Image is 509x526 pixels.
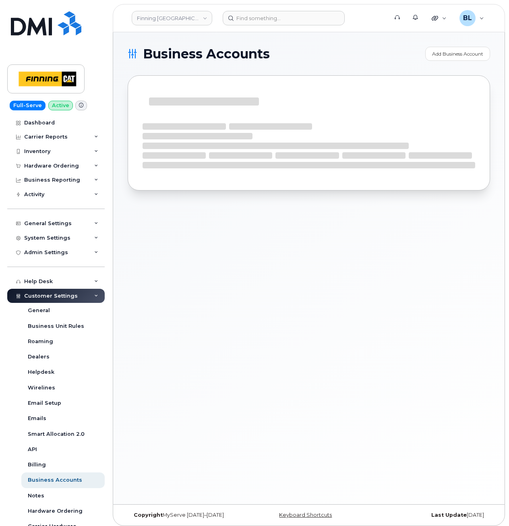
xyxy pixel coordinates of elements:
div: [DATE] [369,512,490,518]
span: Business Accounts [143,48,270,60]
strong: Last Update [431,512,467,518]
div: MyServe [DATE]–[DATE] [128,512,248,518]
a: Add Business Account [425,47,490,61]
a: Keyboard Shortcuts [279,512,332,518]
strong: Copyright [134,512,163,518]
